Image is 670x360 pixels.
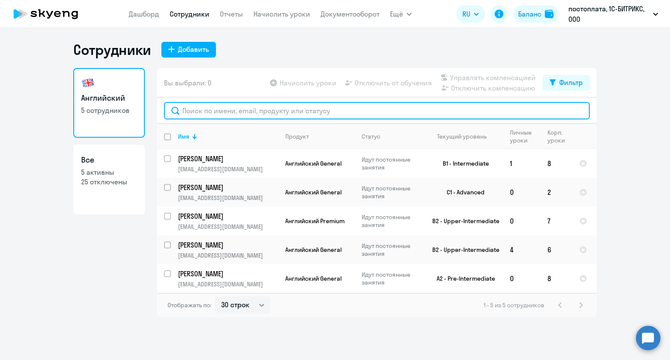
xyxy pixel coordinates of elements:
p: Идут постоянные занятия [362,184,421,200]
p: [PERSON_NAME] [178,269,277,278]
a: Документооборот [321,10,379,18]
span: Вы выбрали: 0 [164,78,212,88]
button: постоплата, 1С-БИТРИКС, ООО [564,3,663,24]
a: [PERSON_NAME] [178,269,278,278]
div: Текущий уровень [437,132,487,140]
button: Балансbalance [513,5,559,23]
a: [PERSON_NAME] [178,154,278,163]
td: 0 [503,207,540,235]
h3: Все [81,154,137,166]
td: 6 [540,235,572,264]
p: [EMAIL_ADDRESS][DOMAIN_NAME] [178,251,278,259]
td: B2 - Upper-Intermediate [422,235,503,264]
div: Имя [178,132,189,140]
td: 7 [540,207,572,235]
td: B1 - Intermediate [422,149,503,178]
p: [PERSON_NAME] [178,154,277,163]
a: Английский5 сотрудников [73,68,145,138]
span: 1 - 5 из 5 сотрудников [484,301,544,309]
span: RU [462,9,470,19]
span: Английский General [285,188,342,196]
div: Добавить [178,44,209,54]
div: Продукт [285,132,354,140]
h1: Сотрудники [73,41,151,58]
button: Фильтр [543,75,590,91]
input: Поиск по имени, email, продукту или статусу [164,102,590,119]
div: Статус [362,132,421,140]
div: Имя [178,132,278,140]
span: Ещё [390,9,403,19]
a: [PERSON_NAME] [178,240,278,250]
td: 2 [540,178,572,207]
a: Отчеты [220,10,243,18]
button: RU [456,5,485,23]
div: Корп. уроки [547,129,565,144]
td: 1 [503,149,540,178]
div: Баланс [518,9,541,19]
td: 8 [540,149,572,178]
td: 0 [503,264,540,293]
div: Статус [362,132,380,140]
button: Ещё [390,5,412,23]
p: [PERSON_NAME] [178,240,277,250]
div: Фильтр [559,77,583,88]
p: [EMAIL_ADDRESS][DOMAIN_NAME] [178,194,278,202]
a: Начислить уроки [253,10,310,18]
span: Английский General [285,160,342,167]
p: [PERSON_NAME] [178,211,277,221]
div: Личные уроки [510,129,532,144]
td: 0 [503,178,540,207]
p: Идут постоянные занятия [362,271,421,286]
td: B2 - Upper-Intermediate [422,207,503,235]
p: [PERSON_NAME] [178,183,277,192]
p: 5 сотрудников [81,105,137,115]
p: постоплата, 1С-БИТРИКС, ООО [568,3,649,24]
h3: Английский [81,92,137,104]
div: Корп. уроки [547,129,572,144]
span: Английский General [285,246,342,254]
a: Дашборд [129,10,159,18]
span: Английский General [285,275,342,282]
p: 5 активны [81,167,137,177]
p: [EMAIL_ADDRESS][DOMAIN_NAME] [178,223,278,231]
a: Сотрудники [170,10,209,18]
p: Идут постоянные занятия [362,213,421,229]
p: [EMAIL_ADDRESS][DOMAIN_NAME] [178,280,278,288]
span: Отображать по: [167,301,212,309]
a: [PERSON_NAME] [178,183,278,192]
img: balance [545,10,554,18]
td: A2 - Pre-Intermediate [422,264,503,293]
span: Английский Premium [285,217,345,225]
button: Добавить [161,42,216,58]
a: Все5 активны25 отключены [73,145,145,214]
td: 8 [540,264,572,293]
div: Личные уроки [510,129,540,144]
p: 25 отключены [81,177,137,187]
p: Идут постоянные занятия [362,242,421,258]
td: 4 [503,235,540,264]
p: Идут постоянные занятия [362,156,421,171]
div: Продукт [285,132,309,140]
div: Текущий уровень [429,132,502,140]
img: english [81,76,95,90]
p: [EMAIL_ADDRESS][DOMAIN_NAME] [178,165,278,173]
td: C1 - Advanced [422,178,503,207]
a: [PERSON_NAME] [178,211,278,221]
